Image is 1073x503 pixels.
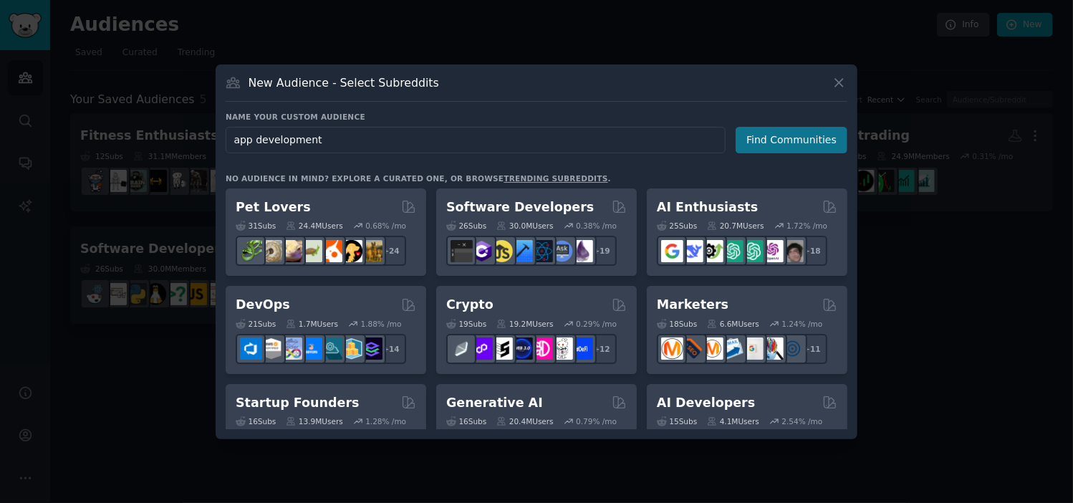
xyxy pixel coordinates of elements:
[300,240,322,262] img: turtle
[657,221,697,231] div: 25 Sub s
[491,240,513,262] img: learnjavascript
[786,221,827,231] div: 1.72 % /mo
[681,240,703,262] img: DeepSeek
[376,334,406,364] div: + 14
[236,221,276,231] div: 31 Sub s
[236,394,359,412] h2: Startup Founders
[571,337,593,360] img: defi_
[286,221,342,231] div: 24.4M Users
[657,198,758,216] h2: AI Enthusiasts
[446,416,486,426] div: 16 Sub s
[707,221,764,231] div: 20.7M Users
[657,416,697,426] div: 15 Sub s
[446,198,594,216] h2: Software Developers
[361,319,402,329] div: 1.88 % /mo
[761,337,784,360] img: MarketingResearch
[576,319,617,329] div: 0.29 % /mo
[360,240,382,262] img: dogbreed
[797,334,827,364] div: + 11
[496,416,553,426] div: 20.4M Users
[587,236,617,266] div: + 19
[446,296,494,314] h2: Crypto
[236,296,290,314] h2: DevOps
[320,240,342,262] img: cockatiel
[761,240,784,262] img: OpenAIDev
[657,319,697,329] div: 18 Sub s
[571,240,593,262] img: elixir
[511,240,533,262] img: iOSProgramming
[657,296,728,314] h2: Marketers
[504,174,607,183] a: trending subreddits
[576,221,617,231] div: 0.38 % /mo
[286,416,342,426] div: 13.9M Users
[736,127,847,153] button: Find Communities
[340,240,362,262] img: PetAdvice
[741,337,764,360] img: googleads
[226,173,611,183] div: No audience in mind? Explore a curated one, or browse .
[280,337,302,360] img: Docker_DevOps
[376,236,406,266] div: + 24
[707,319,759,329] div: 6.6M Users
[471,240,493,262] img: csharp
[701,337,723,360] img: AskMarketing
[661,240,683,262] img: GoogleGeminiAI
[240,337,262,360] img: azuredevops
[531,337,553,360] img: defiblockchain
[707,416,759,426] div: 4.1M Users
[240,240,262,262] img: herpetology
[236,198,311,216] h2: Pet Lovers
[236,416,276,426] div: 16 Sub s
[782,416,823,426] div: 2.54 % /mo
[551,240,573,262] img: AskComputerScience
[701,240,723,262] img: AItoolsCatalog
[451,240,473,262] img: software
[681,337,703,360] img: bigseo
[300,337,322,360] img: DevOpsLinks
[782,319,823,329] div: 1.24 % /mo
[446,319,486,329] div: 19 Sub s
[587,334,617,364] div: + 12
[365,221,406,231] div: 0.68 % /mo
[721,240,744,262] img: chatgpt_promptDesign
[781,337,804,360] img: OnlineMarketing
[260,240,282,262] img: ballpython
[531,240,553,262] img: reactnative
[551,337,573,360] img: CryptoNews
[511,337,533,360] img: web3
[280,240,302,262] img: leopardgeckos
[661,337,683,360] img: content_marketing
[320,337,342,360] img: platformengineering
[249,75,439,90] h3: New Audience - Select Subreddits
[496,221,553,231] div: 30.0M Users
[491,337,513,360] img: ethstaker
[496,319,553,329] div: 19.2M Users
[260,337,282,360] img: AWS_Certified_Experts
[657,394,755,412] h2: AI Developers
[451,337,473,360] img: ethfinance
[576,416,617,426] div: 0.79 % /mo
[286,319,338,329] div: 1.7M Users
[226,112,847,122] h3: Name your custom audience
[446,394,543,412] h2: Generative AI
[360,337,382,360] img: PlatformEngineers
[721,337,744,360] img: Emailmarketing
[781,240,804,262] img: ArtificalIntelligence
[797,236,827,266] div: + 18
[365,416,406,426] div: 1.28 % /mo
[236,319,276,329] div: 21 Sub s
[471,337,493,360] img: 0xPolygon
[741,240,764,262] img: chatgpt_prompts_
[226,127,726,153] input: Pick a short name, like "Digital Marketers" or "Movie-Goers"
[340,337,362,360] img: aws_cdk
[446,221,486,231] div: 26 Sub s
